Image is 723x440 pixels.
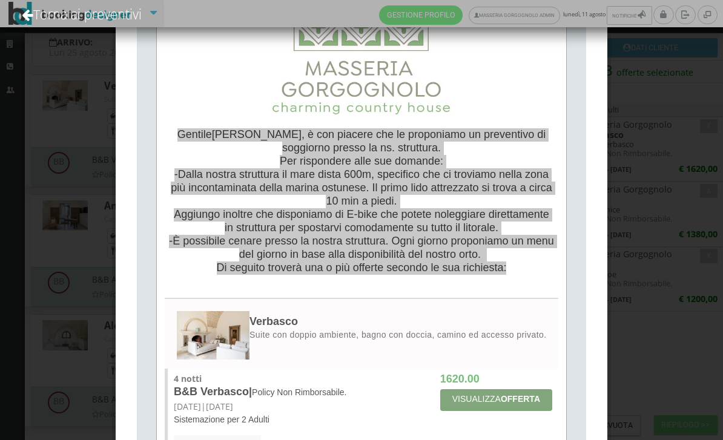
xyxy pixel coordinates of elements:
[174,208,549,234] span: Aggiungo inoltre che disponiamo di E-bike che potete noleggiare direttamente in struttura per spo...
[201,401,206,412] span: |
[177,128,212,140] span: Gentile
[440,373,480,385] span: 1620.00
[452,394,540,404] span: VISUALIZZA
[249,315,298,327] span: Verbasco
[174,415,269,424] span: Sistemazione per 2 Adulti
[206,401,233,412] span: [DATE]
[282,128,546,154] span: , è con piacere che le proponiamo un preventivo di soggiorno presso la ns. struttura.
[174,401,201,412] span: [DATE]
[440,389,552,411] a: VISUALIZZAOFFERTA
[280,155,443,167] span: Per rispondere alle sue domande:
[212,128,302,140] span: [PERSON_NAME]
[501,394,540,404] strong: OFFERTA
[174,373,202,384] span: 4 notti
[177,311,249,360] img: 3b021f54592911eeb13b0a069e529790_max200.jpg
[252,387,346,397] span: Policy Non Rimborsabile.
[249,330,547,340] span: Suite con doppio ambiente, bagno con doccia, camino ed accesso privato.
[171,168,552,207] span: -Dalla nostra struttura il mare dista 600m, specifico che ci troviamo nella zona più incontaminat...
[217,261,507,274] span: Di seguito troverà una o più offerte secondo le sua richiesta:
[169,235,553,260] span: -È possibile cenare presso la nostra struttura. Ogni giorno proponiamo un menu del giorno in base...
[174,386,252,398] span: B&B Verbasco|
